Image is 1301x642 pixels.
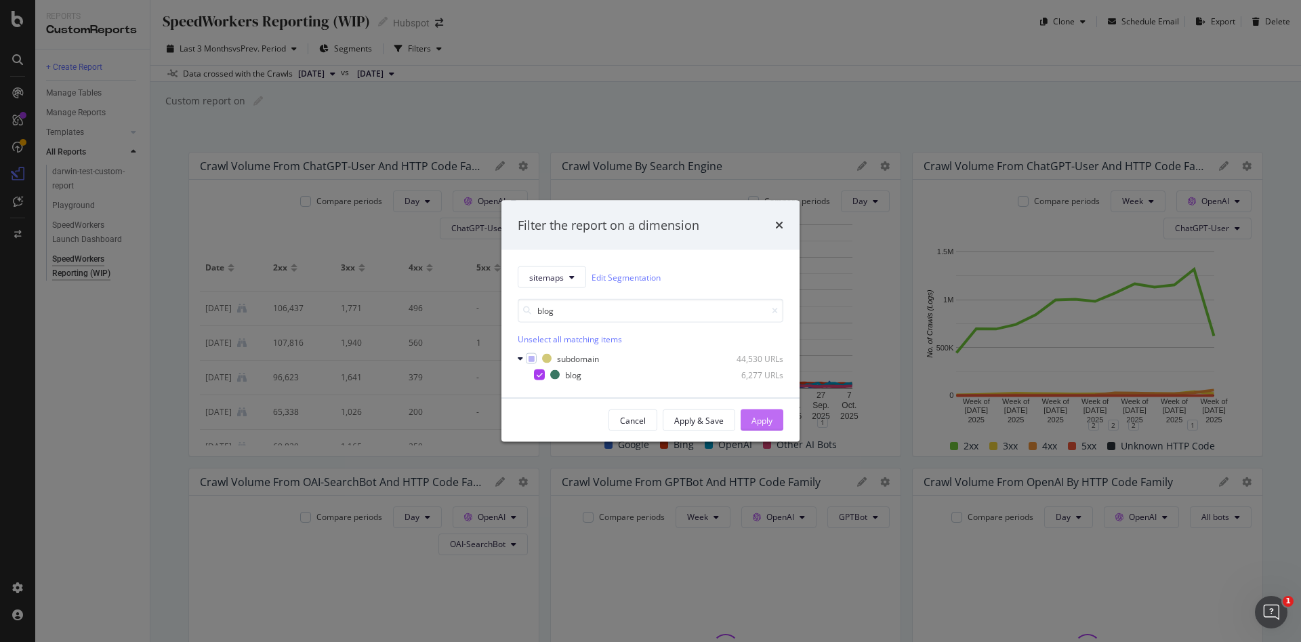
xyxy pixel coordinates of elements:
button: Apply & Save [663,409,735,431]
button: Cancel [608,409,657,431]
button: sitemaps [518,266,586,288]
div: Apply & Save [674,414,724,426]
span: 1 [1283,596,1294,607]
iframe: Intercom live chat [1255,596,1287,628]
span: sitemaps [529,271,564,283]
div: Filter the report on a dimension [518,216,699,234]
div: Cancel [620,414,646,426]
input: Search [518,299,783,323]
div: 44,530 URLs [717,353,783,364]
div: modal [501,200,800,442]
div: Unselect all matching items [518,334,783,345]
button: Apply [741,409,783,431]
div: subdomain [557,353,599,364]
a: Edit Segmentation [592,270,661,284]
div: 6,277 URLs [717,369,783,380]
div: Apply [751,414,772,426]
div: times [775,216,783,234]
div: blog [565,369,581,380]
